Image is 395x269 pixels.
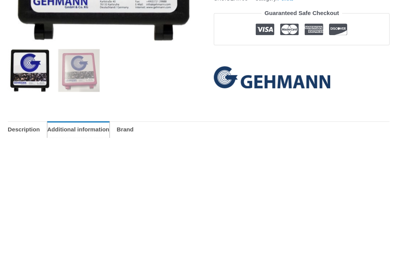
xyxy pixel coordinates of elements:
[116,121,133,137] a: Brand
[213,51,387,60] iframe: Customer reviews powered by Trustpilot
[213,66,328,88] a: Gehmann
[260,8,340,18] legend: Guaranteed Safe Checkout
[8,49,51,92] img: Gehmann Match Box
[57,49,100,92] img: Gehmann Match Box - Image 2
[8,121,40,137] a: Description
[47,121,109,137] a: Additional information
